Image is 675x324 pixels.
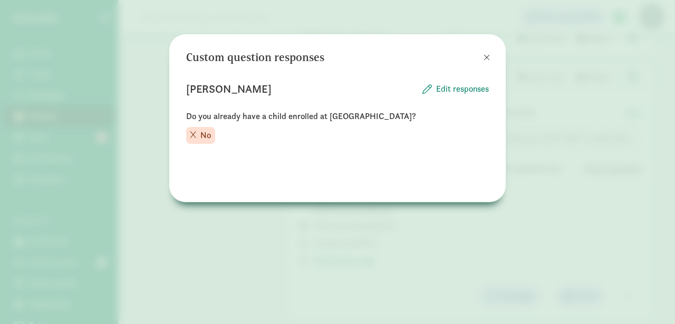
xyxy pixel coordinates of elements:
[186,110,489,123] p: Do you already have a child enrolled at [GEOGRAPHIC_DATA]?
[186,81,271,97] p: [PERSON_NAME]
[186,51,324,64] h3: Custom question responses
[186,127,215,144] div: No
[422,83,489,95] button: Edit responses
[622,273,675,324] iframe: Chat Widget
[436,83,489,95] span: Edit responses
